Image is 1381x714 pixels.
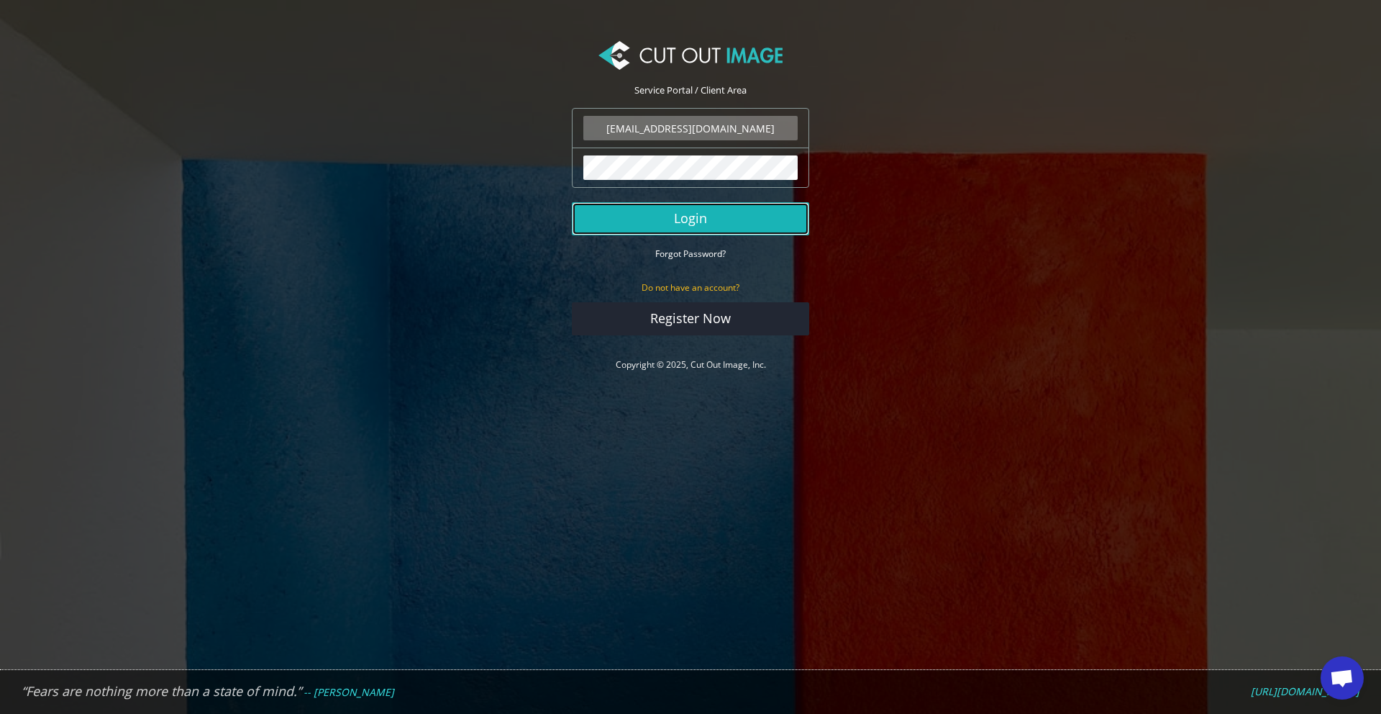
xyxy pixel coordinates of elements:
a: Open chat [1321,656,1364,700]
img: Cut Out Image [598,41,783,70]
a: Copyright © 2025, Cut Out Image, Inc. [616,358,766,371]
span: Service Portal / Client Area [634,83,747,96]
a: Forgot Password? [655,247,726,260]
button: Login [572,202,809,235]
a: [URL][DOMAIN_NAME] [1251,685,1359,698]
em: -- [PERSON_NAME] [304,685,394,699]
input: Email Address [583,116,798,140]
a: Register Now [572,302,809,335]
em: [URL][DOMAIN_NAME] [1251,684,1359,698]
em: “Fears are nothing more than a state of mind.” [22,682,301,700]
small: Do not have an account? [642,281,739,294]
